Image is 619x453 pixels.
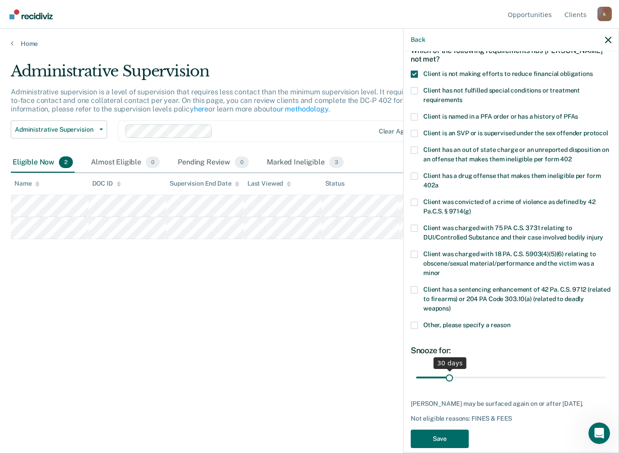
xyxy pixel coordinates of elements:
[59,156,73,168] span: 2
[329,156,344,168] span: 3
[325,180,345,187] div: Status
[235,156,249,168] span: 0
[423,250,596,276] span: Client was charged with 18 PA. C.S. 5903(4)(5)(6) relating to obscene/sexual material/performance...
[176,153,251,173] div: Pending Review
[411,400,611,408] div: [PERSON_NAME] may be surfaced again on or after [DATE].
[423,113,578,120] span: Client is named in a PFA order or has a history of PFAs
[11,62,475,88] div: Administrative Supervision
[411,415,611,422] div: Not eligible reasons: FINES & FEES
[273,105,328,113] a: our methodology
[11,40,608,48] a: Home
[411,39,611,71] div: Which of the following requirements has [PERSON_NAME] not met?
[423,146,609,163] span: Client has an out of state charge or an unreported disposition on an offense that makes them inel...
[411,36,425,44] button: Back
[423,224,603,241] span: Client was charged with 75 PA C.S. 3731 relating to DUI/Controlled Substance and their case invol...
[597,7,612,21] div: k
[14,180,40,187] div: Name
[265,153,345,173] div: Marked Ineligible
[423,172,601,189] span: Client has a drug offense that makes them ineligible per form 402a
[89,153,161,173] div: Almost Eligible
[588,422,610,444] iframe: Intercom live chat
[194,105,208,113] a: here
[423,87,580,103] span: Client has not fulfilled special conditions or treatment requirements
[411,346,611,355] div: Snooze for:
[423,321,511,329] span: Other, please specify a reason
[11,153,75,173] div: Eligible Now
[146,156,160,168] span: 0
[423,198,596,215] span: Client was convicted of a crime of violence as defined by 42 Pa.C.S. § 9714(g)
[423,70,593,77] span: Client is not making efforts to reduce financial obligations
[379,128,417,135] div: Clear agents
[411,430,469,448] button: Save
[423,286,610,312] span: Client has a sentencing enhancement of 42 Pa. C.S. 9712 (related to firearms) or 204 PA Code 303....
[434,357,466,369] div: 30 days
[423,129,608,137] span: Client is an SVP or is supervised under the sex offender protocol
[170,180,239,187] div: Supervision End Date
[9,9,53,19] img: Recidiviz
[15,126,96,133] span: Administrative Supervision
[11,88,472,113] p: Administrative supervision is a level of supervision that requires less contact than the minimum ...
[597,7,612,21] button: Profile dropdown button
[92,180,121,187] div: DOC ID
[247,180,291,187] div: Last Viewed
